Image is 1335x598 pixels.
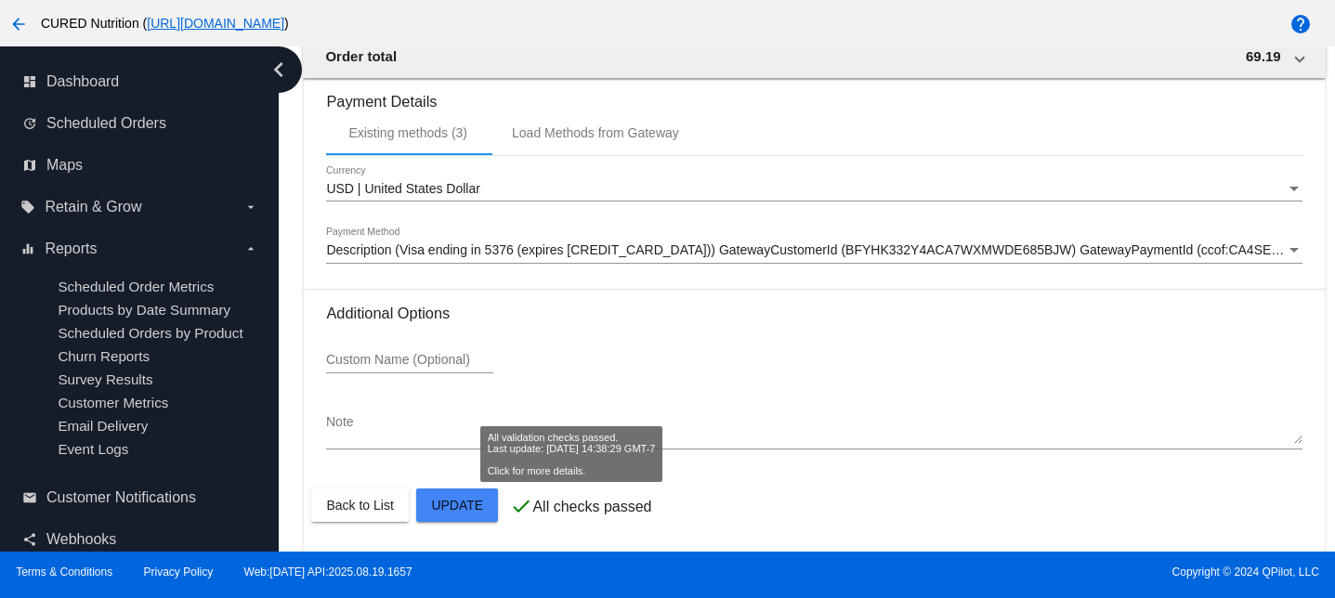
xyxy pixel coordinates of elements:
[684,565,1319,578] span: Copyright © 2024 QPilot, LLC
[46,489,196,506] span: Customer Notifications
[325,48,397,64] span: Order total
[45,199,141,215] span: Retain & Grow
[22,532,37,547] i: share
[1246,48,1281,64] span: 69.19
[58,441,128,457] a: Event Logs
[7,13,30,35] mat-icon: arrow_back
[416,488,498,522] button: Update
[58,395,168,410] a: Customer Metrics
[20,241,35,256] i: equalizer
[348,125,467,140] div: Existing methods (3)
[512,125,679,140] div: Load Methods from Gateway
[147,16,284,31] a: [URL][DOMAIN_NAME]
[46,115,166,132] span: Scheduled Orders
[41,16,289,31] span: CURED Nutrition ( )
[58,279,214,294] a: Scheduled Order Metrics
[20,200,35,214] i: local_offer
[22,116,37,131] i: update
[22,158,37,173] i: map
[58,325,242,341] a: Scheduled Orders by Product
[58,418,148,434] a: Email Delivery
[326,182,1302,197] mat-select: Currency
[510,495,532,517] mat-icon: check
[264,55,294,84] i: chevron_left
[22,490,37,505] i: email
[326,353,493,368] input: Custom Name (Optional)
[326,79,1302,110] h3: Payment Details
[243,241,258,256] i: arrow_drop_down
[46,73,119,90] span: Dashboard
[1289,13,1312,35] mat-icon: help
[58,348,150,364] a: Churn Reports
[45,240,97,257] span: Reports
[431,498,483,513] span: Update
[326,181,479,196] span: USD | United States Dollar
[311,488,408,522] button: Back to List
[46,157,83,174] span: Maps
[58,371,152,387] a: Survey Results
[244,565,412,578] a: Web:[DATE] API:2025.08.19.1657
[22,74,37,89] i: dashboard
[532,499,651,515] p: All checks passed
[303,33,1325,78] mat-expansion-panel-header: Order total 69.19
[243,200,258,214] i: arrow_drop_down
[22,525,258,554] a: share Webhooks
[22,150,258,180] a: map Maps
[58,302,230,318] a: Products by Date Summary
[16,565,112,578] a: Terms & Conditions
[22,109,258,138] a: update Scheduled Orders
[46,531,116,548] span: Webhooks
[144,565,214,578] a: Privacy Policy
[22,67,258,97] a: dashboard Dashboard
[22,483,258,513] a: email Customer Notifications
[326,243,1302,258] mat-select: Payment Method
[326,498,393,513] span: Back to List
[326,305,1302,322] h3: Additional Options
